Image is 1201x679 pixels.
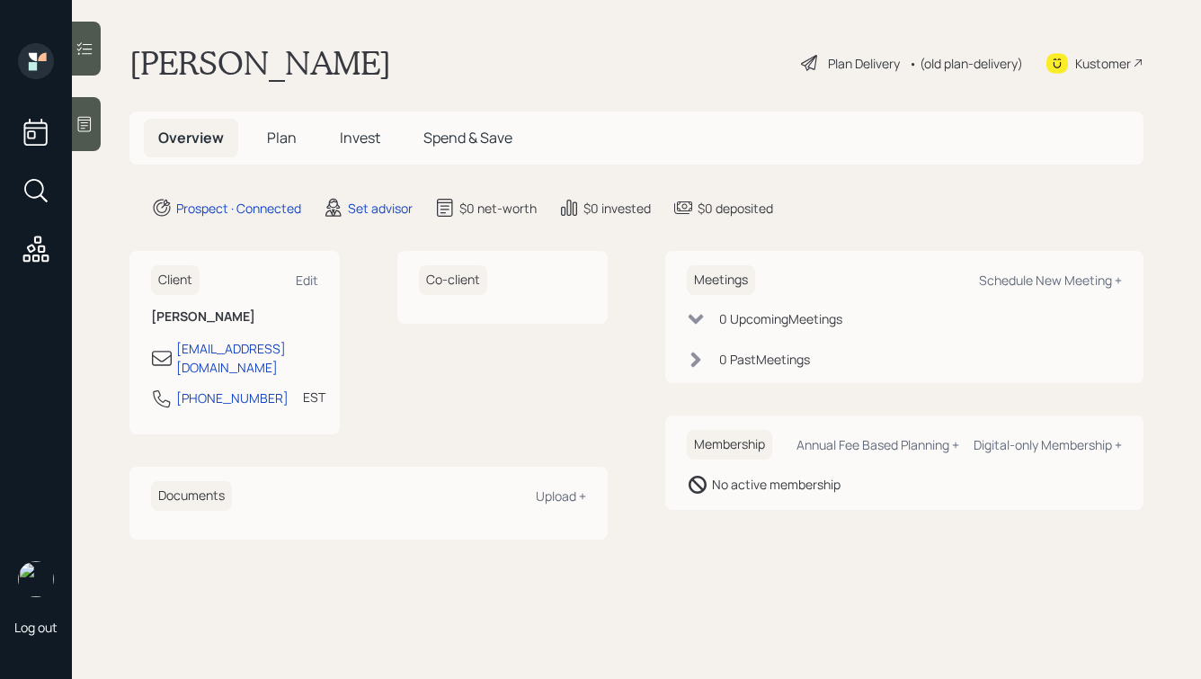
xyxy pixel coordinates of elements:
div: Set advisor [348,199,413,218]
div: No active membership [712,475,841,494]
div: $0 net-worth [459,199,537,218]
div: Schedule New Meeting + [979,272,1122,289]
div: Kustomer [1075,54,1131,73]
img: hunter_neumayer.jpg [18,561,54,597]
span: Plan [267,128,297,147]
div: Annual Fee Based Planning + [796,436,959,453]
div: $0 invested [583,199,651,218]
div: • (old plan-delivery) [909,54,1023,73]
div: Upload + [536,487,586,505]
h6: Documents [151,481,232,511]
div: Prospect · Connected [176,199,301,218]
div: 0 Past Meeting s [719,350,810,369]
div: [EMAIL_ADDRESS][DOMAIN_NAME] [176,339,318,377]
span: Invest [340,128,380,147]
h6: Co-client [419,265,487,295]
h6: Meetings [687,265,755,295]
div: $0 deposited [698,199,773,218]
h6: Client [151,265,200,295]
div: Log out [14,619,58,636]
div: Edit [296,272,318,289]
div: 0 Upcoming Meeting s [719,309,842,328]
span: Spend & Save [423,128,512,147]
div: Plan Delivery [828,54,900,73]
div: [PHONE_NUMBER] [176,389,289,407]
h6: Membership [687,430,772,460]
h1: [PERSON_NAME] [129,43,391,83]
div: Digital-only Membership + [974,436,1122,453]
h6: [PERSON_NAME] [151,309,318,325]
span: Overview [158,128,224,147]
div: EST [303,388,325,407]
